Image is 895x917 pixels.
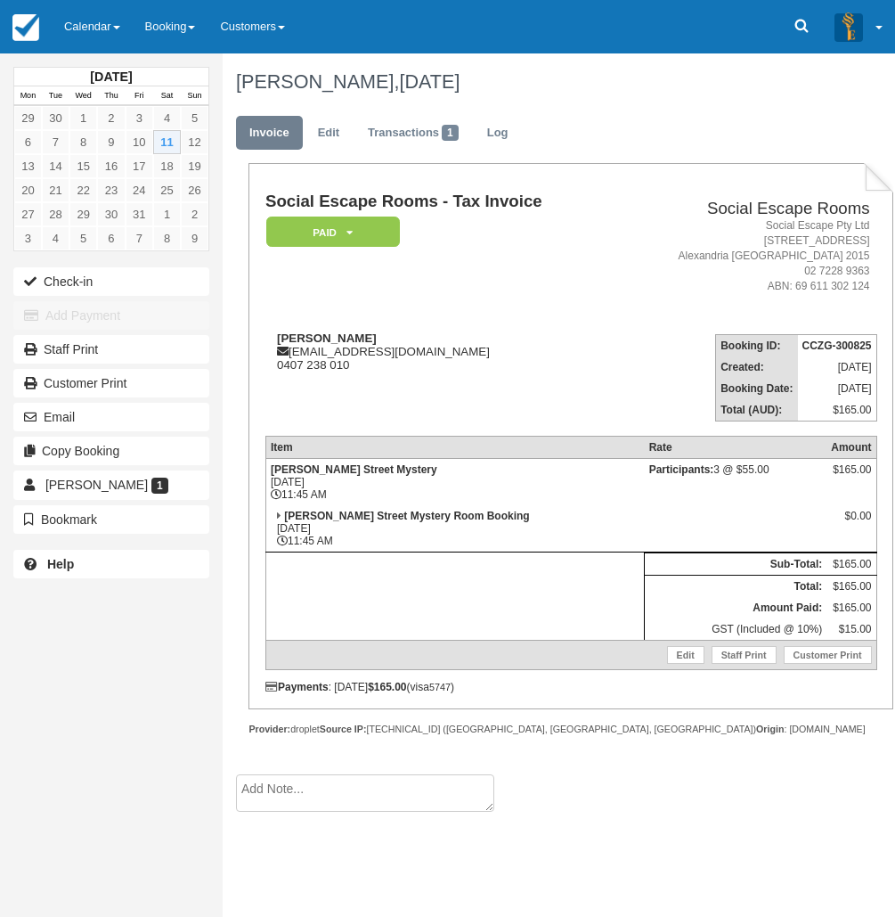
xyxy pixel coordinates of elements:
[151,478,168,494] span: 1
[69,154,97,178] a: 15
[645,458,827,505] td: 3 @ $55.00
[645,553,827,575] th: Sub-Total:
[271,463,437,476] strong: [PERSON_NAME] Street Mystery
[354,116,472,151] a: Transactions1
[368,681,406,693] strong: $165.00
[236,71,881,93] h1: [PERSON_NAME],
[645,575,827,597] th: Total:
[153,86,181,106] th: Sat
[13,437,209,465] button: Copy Booking
[181,202,208,226] a: 2
[831,463,871,490] div: $165.00
[248,724,290,734] strong: Provider:
[126,178,153,202] a: 24
[399,70,460,93] span: [DATE]
[798,399,877,422] td: $165.00
[14,154,42,178] a: 13
[645,618,827,641] td: GST (Included @ 10%)
[826,575,876,597] td: $165.00
[265,681,877,693] div: : [DATE] (visa )
[97,86,125,106] th: Thu
[69,130,97,154] a: 8
[42,130,69,154] a: 7
[69,202,97,226] a: 29
[826,618,876,641] td: $15.00
[69,106,97,130] a: 1
[153,130,181,154] a: 11
[716,334,798,356] th: Booking ID:
[126,154,153,178] a: 17
[265,436,644,458] th: Item
[14,202,42,226] a: 27
[305,116,353,151] a: Edit
[42,178,69,202] a: 21
[265,192,616,211] h1: Social Escape Rooms - Tax Invoice
[14,106,42,130] a: 29
[798,378,877,399] td: [DATE]
[97,178,125,202] a: 23
[97,154,125,178] a: 16
[802,340,872,352] strong: CCZG-300825
[265,681,329,693] strong: Payments
[12,14,39,41] img: checkfront-main-nav-mini-logo.png
[97,226,125,250] a: 6
[14,226,42,250] a: 3
[181,106,208,130] a: 5
[13,550,209,578] a: Help
[181,178,208,202] a: 26
[236,116,303,151] a: Invoice
[153,178,181,202] a: 25
[265,332,616,372] div: [EMAIL_ADDRESS][DOMAIN_NAME] 0407 238 010
[153,154,181,178] a: 18
[14,130,42,154] a: 6
[756,724,784,734] strong: Origin
[14,86,42,106] th: Mon
[831,510,871,536] div: $0.00
[265,505,644,553] td: [DATE] 11:45 AM
[42,202,69,226] a: 28
[13,335,209,364] a: Staff Print
[13,471,209,499] a: [PERSON_NAME] 1
[42,154,69,178] a: 14
[153,226,181,250] a: 8
[248,723,893,736] div: droplet [TECHNICAL_ID] ([GEOGRAPHIC_DATA], [GEOGRAPHIC_DATA], [GEOGRAPHIC_DATA]) : [DOMAIN_NAME]
[266,217,400,248] em: Paid
[284,510,529,522] strong: [PERSON_NAME] Street Mystery Room Booking
[14,178,42,202] a: 20
[265,458,644,505] td: [DATE] 11:45 AM
[320,724,367,734] strong: Source IP:
[474,116,522,151] a: Log
[181,226,208,250] a: 9
[277,332,377,345] strong: [PERSON_NAME]
[13,403,209,431] button: Email
[47,557,74,571] b: Help
[42,226,69,250] a: 4
[834,12,863,41] img: A3
[645,597,827,618] th: Amount Paid:
[716,356,798,378] th: Created:
[97,106,125,130] a: 2
[623,200,870,218] h2: Social Escape Rooms
[126,202,153,226] a: 31
[645,436,827,458] th: Rate
[126,226,153,250] a: 7
[97,202,125,226] a: 30
[716,399,798,422] th: Total (AUD):
[126,130,153,154] a: 10
[649,463,714,476] strong: Participants
[97,130,125,154] a: 9
[623,218,870,295] address: Social Escape Pty Ltd [STREET_ADDRESS] Alexandria [GEOGRAPHIC_DATA] 2015 02 7228 9363 ABN: 69 611...
[181,154,208,178] a: 19
[13,505,209,534] button: Bookmark
[69,86,97,106] th: Wed
[784,646,872,664] a: Customer Print
[181,86,208,106] th: Sun
[716,378,798,399] th: Booking Date:
[90,70,132,84] strong: [DATE]
[69,178,97,202] a: 22
[13,301,209,330] button: Add Payment
[826,597,876,618] td: $165.00
[126,106,153,130] a: 3
[153,106,181,130] a: 4
[442,125,459,141] span: 1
